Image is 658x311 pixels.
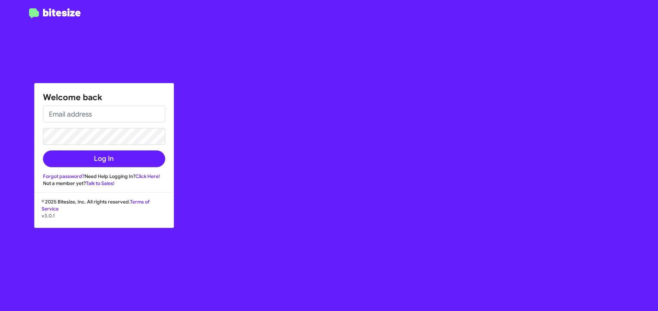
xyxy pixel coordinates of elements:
[42,212,167,219] p: v3.0.1
[43,92,165,103] h1: Welcome back
[43,150,165,167] button: Log In
[43,106,165,123] input: Email address
[43,180,165,187] div: Not a member yet?
[43,173,85,179] a: Forgot password?
[86,180,115,186] a: Talk to Sales!
[43,173,165,180] div: Need Help Logging In?
[35,198,174,228] div: © 2025 Bitesize, Inc. All rights reserved.
[42,199,149,212] a: Terms of Service
[136,173,160,179] a: Click Here!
